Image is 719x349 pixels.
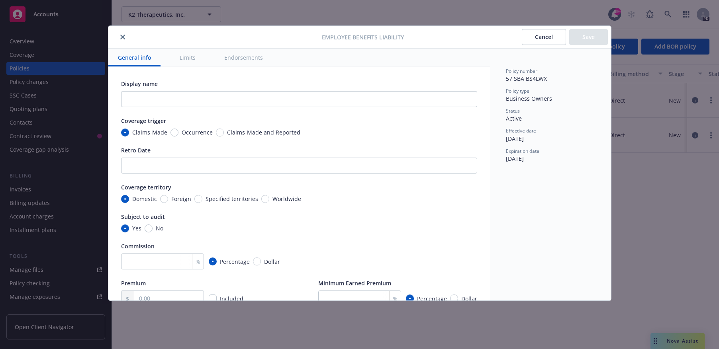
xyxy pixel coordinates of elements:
span: Claims-Made [132,128,167,136]
span: % [196,257,200,266]
span: [DATE] [506,135,524,142]
button: Limits [170,49,205,66]
span: Occurrence [182,128,213,136]
span: Retro Date [121,146,151,154]
span: Included [220,295,243,302]
button: close [118,32,127,42]
span: Percentage [417,294,447,303]
button: General info [108,49,161,66]
span: Policy type [506,88,529,94]
input: Domestic [121,195,129,203]
span: Dollar [264,257,280,266]
button: Endorsements [215,49,272,66]
input: Dollar [253,257,261,265]
input: Dollar [450,294,458,302]
span: Coverage trigger [121,117,166,125]
input: Claims-Made and Reported [216,129,224,136]
span: Coverage territory [121,183,171,191]
input: Foreign [160,195,168,203]
input: Worldwide [261,195,269,203]
span: Status [506,107,520,114]
input: Yes [121,224,129,232]
input: Percentage [209,257,217,265]
span: Specified territories [206,195,258,203]
input: No [145,224,153,232]
span: [DATE] [506,155,524,162]
span: Yes [132,224,141,232]
span: Display name [121,80,158,88]
span: Policy number [506,68,537,74]
span: Domestic [132,195,157,203]
input: Occurrence [170,129,178,136]
span: Effective date [506,127,536,134]
span: Foreign [171,195,191,203]
span: Expiration date [506,148,539,154]
input: Specified territories [194,195,202,203]
span: Active [506,115,522,122]
span: Employee Benefits Liability [322,33,404,41]
span: No [156,224,163,232]
span: Premium [121,279,146,287]
span: Worldwide [272,195,301,203]
input: 0.00 [134,291,203,306]
span: % [393,294,398,303]
span: 57 SBA BS4LWX [506,75,547,82]
button: Cancel [522,29,566,45]
span: Claims-Made and Reported [227,128,300,136]
span: Percentage [220,257,250,266]
input: Percentage [406,294,414,302]
span: Subject to audit [121,213,165,220]
input: Claims-Made [121,129,129,136]
span: Business Owners [506,95,552,102]
span: Dollar [461,294,477,303]
span: Minimum Earned Premium [318,279,391,287]
span: Commission [121,242,155,250]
